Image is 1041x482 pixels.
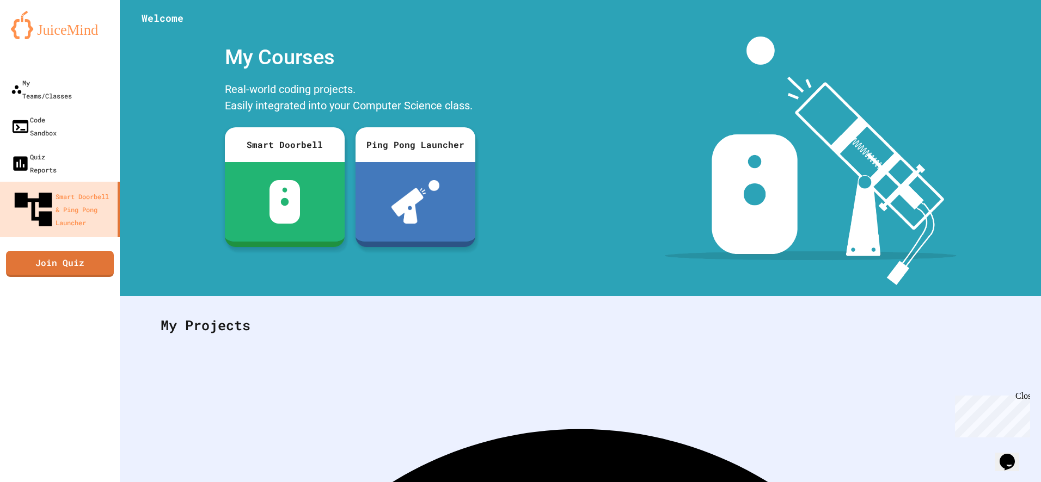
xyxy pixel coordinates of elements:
img: banner-image-my-projects.png [665,36,957,285]
img: sdb-white.svg [270,180,301,224]
a: Join Quiz [6,251,114,277]
div: Smart Doorbell & Ping Pong Launcher [11,187,113,232]
img: logo-orange.svg [11,11,109,39]
div: My Courses [219,36,481,78]
div: Smart Doorbell [225,127,345,162]
img: ppl-with-ball.png [391,180,440,224]
div: Quiz Reports [11,150,57,176]
div: Chat with us now!Close [4,4,75,69]
div: Ping Pong Launcher [356,127,475,162]
div: My Projects [150,304,1011,347]
iframe: chat widget [951,391,1030,437]
iframe: chat widget [995,438,1030,471]
div: Real-world coding projects. Easily integrated into your Computer Science class. [219,78,481,119]
div: Code Sandbox [11,113,57,139]
div: My Teams/Classes [11,76,72,102]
